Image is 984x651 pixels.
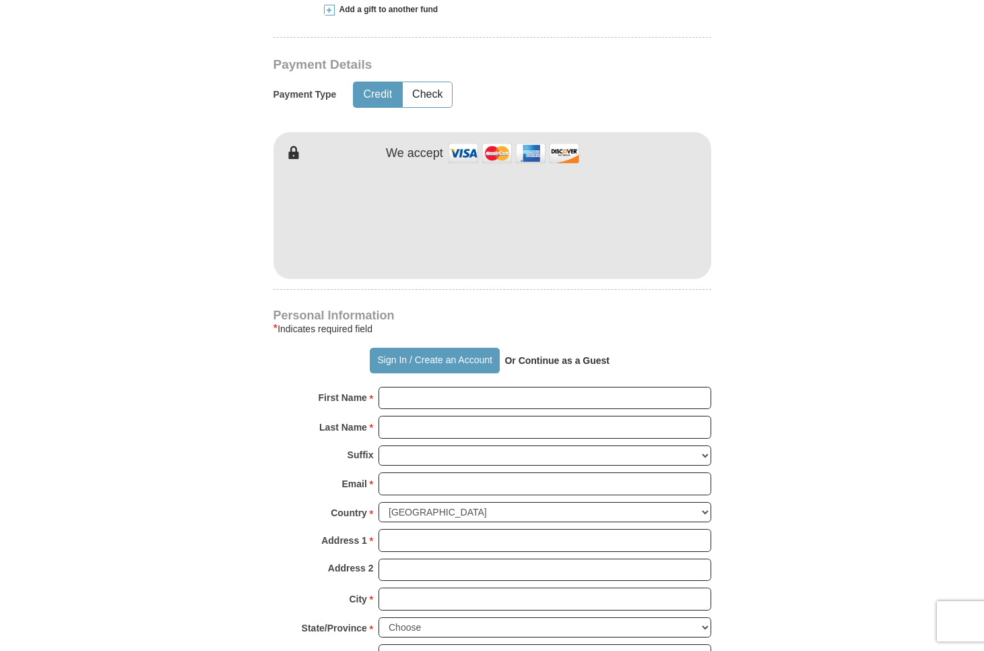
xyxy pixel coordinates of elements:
strong: Address 1 [321,531,367,550]
strong: Email [342,474,367,493]
strong: First Name [319,388,367,407]
strong: Country [331,503,367,522]
h4: We accept [386,146,443,161]
span: Add a gift to another fund [335,4,438,15]
strong: Last Name [319,418,367,437]
h3: Payment Details [273,57,617,73]
button: Sign In / Create an Account [370,348,500,373]
img: credit cards accepted [447,139,581,168]
strong: Suffix [348,445,374,464]
strong: State/Province [302,619,367,638]
strong: Or Continue as a Guest [504,355,610,366]
button: Check [403,82,452,107]
strong: Address 2 [328,559,374,578]
div: Indicates required field [273,321,711,337]
button: Credit [354,82,401,107]
strong: City [349,590,366,609]
h5: Payment Type [273,89,337,100]
h4: Personal Information [273,310,711,321]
